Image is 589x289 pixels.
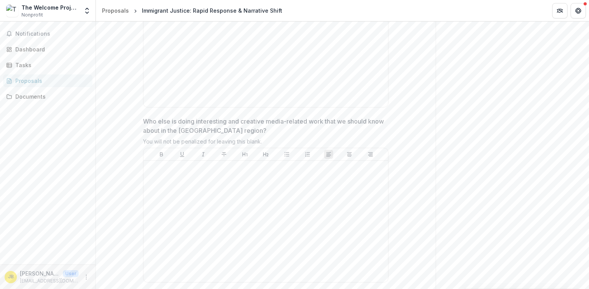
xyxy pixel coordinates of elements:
span: Notifications [15,31,89,37]
div: Proposals [15,77,86,85]
div: Documents [15,92,86,101]
div: Proposals [102,7,129,15]
div: The Welcome Project PA [21,3,79,12]
button: Underline [178,150,187,159]
div: Immigrant Justice: Rapid Response & Narrative Shift [142,7,282,15]
a: Documents [3,90,92,103]
button: Strike [219,150,229,159]
button: Notifications [3,28,92,40]
button: Align Left [324,150,333,159]
div: Tasks [15,61,86,69]
button: Bold [157,150,166,159]
button: Align Center [345,150,354,159]
div: Dashboard [15,45,86,53]
button: Heading 1 [240,150,250,159]
button: Bullet List [282,150,291,159]
button: Align Right [366,150,375,159]
div: Josh Blakesley [8,274,14,279]
p: Who else is doing interesting and creative media-related work that we should know about in the [G... [143,117,384,135]
p: User [63,270,79,277]
button: Heading 2 [261,150,270,159]
button: Open entity switcher [82,3,92,18]
a: Tasks [3,59,92,71]
nav: breadcrumb [99,5,285,16]
button: Ordered List [303,150,312,159]
div: You will not be penalized for leaving this blank. [143,138,388,148]
span: Nonprofit [21,12,43,18]
a: Dashboard [3,43,92,56]
button: Partners [552,3,568,18]
p: [EMAIL_ADDRESS][DOMAIN_NAME] [20,277,79,284]
a: Proposals [3,74,92,87]
button: Italicize [199,150,208,159]
button: Get Help [571,3,586,18]
a: Proposals [99,5,132,16]
button: More [82,272,91,282]
img: The Welcome Project PA [6,5,18,17]
p: [PERSON_NAME] [20,269,60,277]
